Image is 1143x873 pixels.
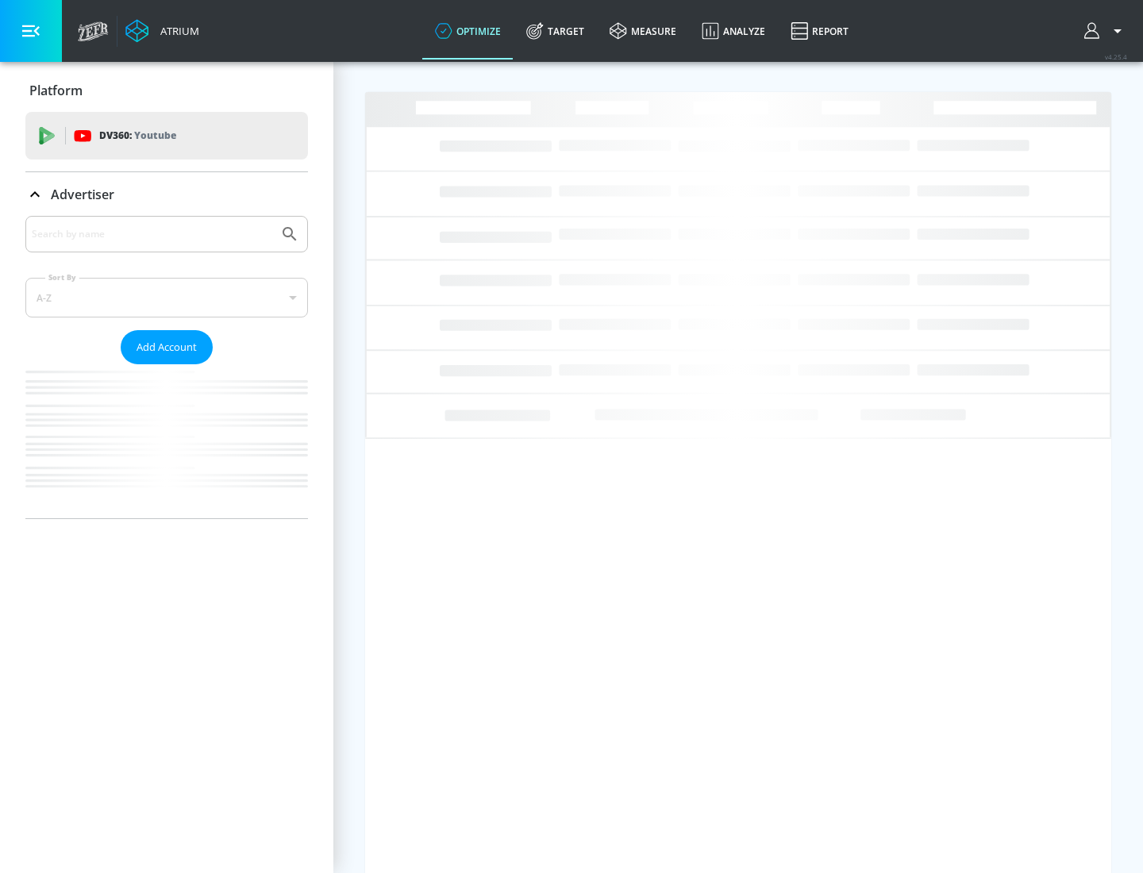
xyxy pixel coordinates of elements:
a: Atrium [125,19,199,43]
input: Search by name [32,224,272,244]
div: Advertiser [25,216,308,518]
div: A-Z [25,278,308,317]
a: Report [778,2,861,60]
p: Advertiser [51,186,114,203]
p: Youtube [134,127,176,144]
p: Platform [29,82,83,99]
a: Target [514,2,597,60]
p: DV360: [99,127,176,144]
div: Platform [25,68,308,113]
div: Atrium [154,24,199,38]
div: Advertiser [25,172,308,217]
nav: list of Advertiser [25,364,308,518]
a: Analyze [689,2,778,60]
div: DV360: Youtube [25,112,308,160]
button: Add Account [121,330,213,364]
label: Sort By [45,272,79,283]
a: optimize [422,2,514,60]
span: v 4.25.4 [1105,52,1127,61]
a: measure [597,2,689,60]
span: Add Account [137,338,197,356]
